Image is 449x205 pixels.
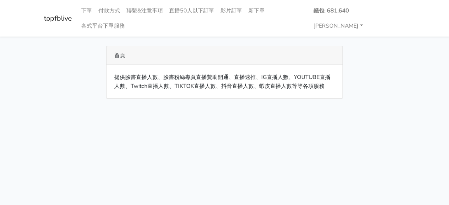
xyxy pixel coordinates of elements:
[310,18,366,33] a: [PERSON_NAME]
[310,3,352,18] a: 錢包: 681.640
[245,3,268,18] a: 新下單
[95,3,123,18] a: 付款方式
[107,46,343,65] div: 首頁
[107,65,343,98] div: 提供臉書直播人數、臉書粉絲專頁直播贊助開通、直播速推、IG直播人數、YOUTUBE直播人數、Twitch直播人數、TIKTOK直播人數、抖音直播人數、蝦皮直播人數等等各項服務
[78,18,128,33] a: 各式平台下單服務
[217,3,245,18] a: 影片訂單
[166,3,217,18] a: 直播50人以下訂單
[123,3,166,18] a: 聯繫&注意事項
[313,7,349,14] strong: 錢包: 681.640
[78,3,95,18] a: 下單
[44,11,72,26] a: topfblive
